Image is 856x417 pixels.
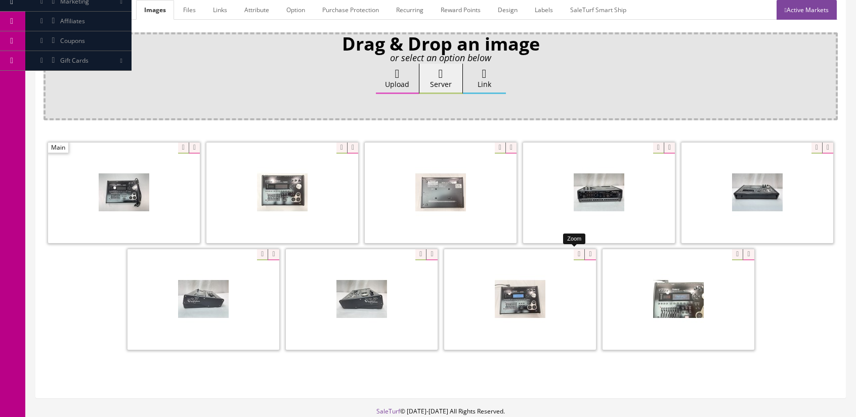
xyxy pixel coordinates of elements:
label: Link [463,64,506,94]
span: Coupons [60,36,85,45]
i: or select an option below [390,52,491,64]
button: Server [419,64,463,94]
label: Server [419,64,462,94]
a: SaleTurf [376,407,400,415]
a: Coupons [25,31,132,51]
span: Affiliates [60,17,85,25]
p: Drag & Drop an image [51,39,831,49]
label: Upload [376,64,419,94]
div: Zoom [563,234,585,244]
a: Affiliates [25,12,132,31]
span: Gift Cards [60,56,89,65]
